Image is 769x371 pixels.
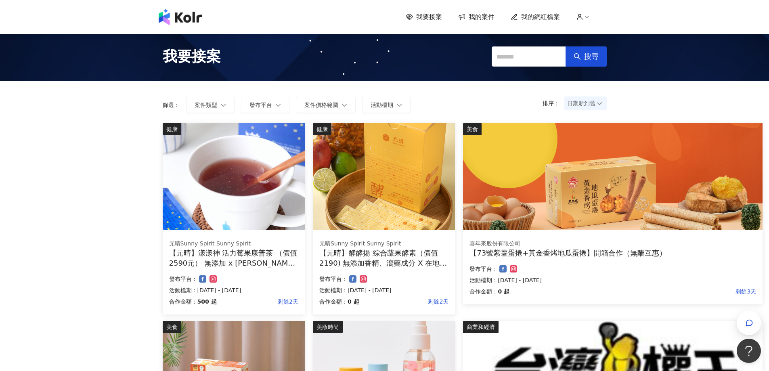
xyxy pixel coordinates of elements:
a: 我的案件 [458,13,495,21]
p: 發布平台： [469,264,498,274]
span: 發布平台 [249,102,272,108]
p: 發布平台： [169,274,197,284]
img: 酵酵揚｜綜合蔬果酵素 [313,123,455,230]
span: 我要接案 [163,46,221,67]
a: 我要接案 [406,13,442,21]
div: 【元晴】酵酵揚 綜合蔬果酵素（價值2190) 無添加香精、瀉藥成分 X 在地小農蔬果萃取 x 營養博士科研 [319,248,448,268]
div: 美食 [163,321,181,333]
span: 案件類型 [195,102,217,108]
button: 發布平台 [241,97,289,113]
p: 合作金額： [169,297,197,306]
p: 合作金額： [319,297,348,306]
p: 活動檔期：[DATE] - [DATE] [469,275,756,285]
p: 篩選： [163,102,180,108]
button: 搜尋 [566,46,607,67]
div: 喜年來股份有限公司 [469,240,756,248]
img: 漾漾神｜活力莓果康普茶沖泡粉 [163,123,305,230]
button: 案件價格範圍 [296,97,356,113]
a: 我的網紅檔案 [511,13,560,21]
span: 我的案件 [469,13,495,21]
p: 剩餘2天 [359,297,449,306]
img: logo [159,9,202,25]
p: 合作金額： [469,287,498,296]
p: 0 起 [498,287,509,296]
iframe: Help Scout Beacon - Open [737,339,761,363]
div: 美食 [463,123,482,135]
span: 案件價格範圍 [304,102,338,108]
div: 美妝時尚 [313,321,343,333]
img: 73號紫薯蛋捲+黃金香烤地瓜蛋捲 [463,123,763,230]
div: 【元晴】漾漾神 活力莓果康普茶 （價值2590元） 無添加 x [PERSON_NAME]山小葉種紅茶 x 多國專利原料 x 營養博士科研 [169,248,298,268]
span: 日期新到舊 [567,97,604,109]
p: 排序： [543,100,564,107]
button: 活動檔期 [362,97,411,113]
p: 0 起 [348,297,359,306]
span: 活動檔期 [371,102,393,108]
p: 活動檔期：[DATE] - [DATE] [319,285,448,295]
div: 健康 [313,123,331,135]
div: 商業和經濟 [463,321,499,333]
div: 【73號紫薯蛋捲+黃金香烤地瓜蛋捲】開箱合作（無酬互惠） [469,248,756,258]
div: 元晴Sunny Spirit Sunny Spirit [169,240,298,248]
span: 搜尋 [584,52,599,61]
button: 案件類型 [186,97,235,113]
p: 剩餘2天 [217,297,298,306]
span: search [574,53,581,60]
p: 500 起 [197,297,217,306]
p: 發布平台： [319,274,348,284]
span: 我要接案 [416,13,442,21]
p: 活動檔期：[DATE] - [DATE] [169,285,298,295]
span: 我的網紅檔案 [521,13,560,21]
div: 元晴Sunny Spirit Sunny Spirit [319,240,448,248]
p: 剩餘3天 [509,287,756,296]
div: 健康 [163,123,181,135]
